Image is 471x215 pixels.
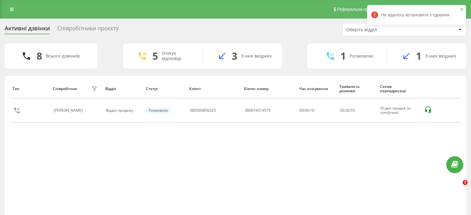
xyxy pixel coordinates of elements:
[12,87,47,91] div: Тип
[380,84,418,93] div: Схема переадресації
[152,50,158,62] div: 5
[106,108,140,113] div: Відділ продажу
[367,5,466,25] div: Не вдалось встановити зʼєднання
[345,108,350,113] span: 36
[416,50,421,62] div: 1
[460,7,464,13] button: close
[53,87,77,91] div: Співробітник
[189,87,238,91] div: Клієнт
[350,54,373,59] div: Розмовляє
[232,50,237,62] div: 3
[244,87,293,91] div: Бізнес номер
[351,108,355,113] span: 55
[190,108,216,113] div: 380500856325
[57,25,119,35] div: Співробітники проєкту
[46,54,80,59] div: Всього дзвінків
[425,54,456,59] div: З них вхідних
[299,108,333,113] div: 00:00:16
[463,180,468,185] span: 1
[162,51,193,61] div: Очікує відповіді
[241,54,272,59] div: З них вхідних
[380,106,417,115] div: Отдел продаж (e-com)(new)
[340,50,346,62] div: 1
[337,7,382,12] span: Реферальна програма
[346,27,420,32] div: Оберіть відділ
[105,87,140,91] div: Відділ
[146,87,183,91] div: Статус
[340,108,355,113] div: : :
[245,108,271,113] div: 380674514575
[340,108,344,113] span: 00
[5,25,50,35] div: Активні дзвінки
[450,180,465,195] iframe: Intercom live chat
[339,84,374,93] div: Тривалість розмови
[146,108,171,113] div: Розмовляє
[37,50,42,62] div: 8
[299,87,334,91] div: Час очікування
[54,108,84,113] div: [PERSON_NAME]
